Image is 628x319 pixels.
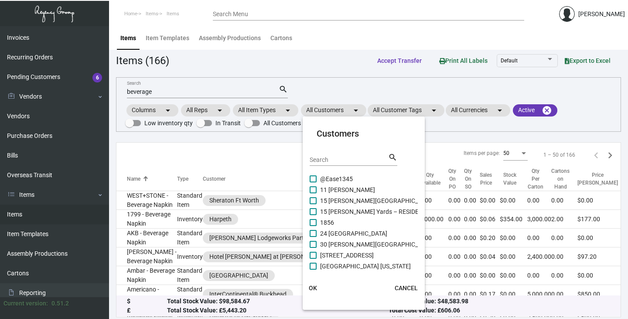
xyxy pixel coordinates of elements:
div: Current version: [3,299,48,308]
span: 30 [PERSON_NAME][GEOGRAPHIC_DATA] - Residences [320,239,469,250]
span: 1856 [320,217,334,228]
span: OK [309,285,317,292]
div: 0.51.2 [51,299,69,308]
mat-icon: search [388,152,397,163]
button: CANCEL [388,280,425,296]
span: @Ease1345 [320,174,353,184]
span: CANCEL [395,285,418,292]
span: 11 [PERSON_NAME] [320,185,375,195]
button: OK [299,280,327,296]
span: 15 [PERSON_NAME][GEOGRAPHIC_DATA] – RESIDENCES [320,196,476,206]
span: [GEOGRAPHIC_DATA] [US_STATE] [320,261,411,271]
mat-card-title: Customers [317,127,411,140]
span: [STREET_ADDRESS] [320,250,374,261]
span: 15 [PERSON_NAME] Yards – RESIDENCES - Inactive [320,206,460,217]
span: 24 [GEOGRAPHIC_DATA] [320,228,387,239]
